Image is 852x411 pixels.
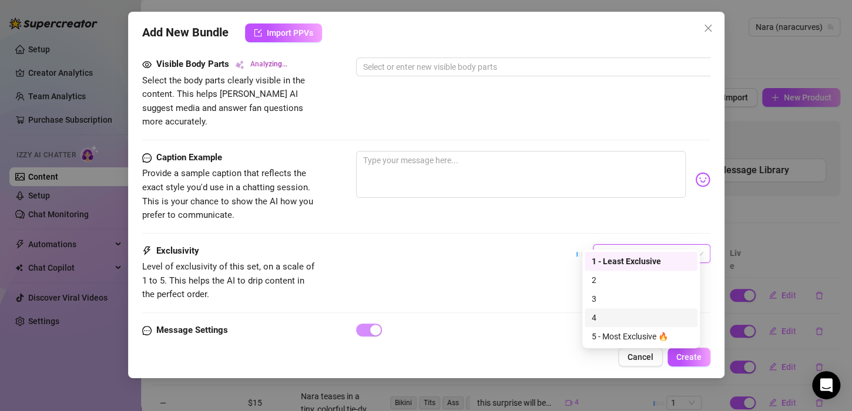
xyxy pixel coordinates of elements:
span: import [254,29,262,37]
span: Add New Bundle [142,23,229,42]
strong: Message Settings [156,325,228,335]
div: 5 - Most Exclusive 🔥 [592,330,690,343]
div: 1 - Least Exclusive [585,252,697,271]
div: 4 [585,308,697,327]
div: 2 [592,274,690,287]
img: svg%3e [695,172,710,187]
span: Analyzing... [250,59,287,70]
strong: Visible Body Parts [156,59,229,69]
span: Create [676,352,702,362]
span: message [142,151,152,165]
span: Level of exclusivity of this set, on a scale of 1 to 5. This helps the AI to drip content in the ... [142,261,314,299]
div: 3 [592,292,690,305]
span: Provide a sample caption that reflects the exact style you'd use in a chatting session. This is y... [142,168,313,220]
span: Cancel [628,352,653,362]
div: Open Intercom Messenger [812,371,840,399]
button: Cancel [618,348,663,366]
span: Close [699,23,717,33]
button: Close [699,19,717,38]
span: eye [142,60,152,69]
button: Create [667,348,710,366]
span: Select the body parts clearly visible in the content. This helps [PERSON_NAME] AI suggest media a... [142,75,305,127]
div: 5 - Most Exclusive 🔥 [585,327,697,346]
strong: Exclusivity [156,245,199,256]
span: close [703,23,713,33]
div: 3 [585,289,697,308]
span: 1 - Least Exclusive [600,245,703,262]
span: Import PPVs [267,28,313,38]
div: 4 [592,311,690,324]
span: thunderbolt [142,244,152,258]
div: 2 [585,271,697,289]
strong: Caption Example [156,152,222,163]
div: 1 - Least Exclusive [592,255,690,268]
button: Import PPVs [245,23,322,42]
span: message [142,324,152,338]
